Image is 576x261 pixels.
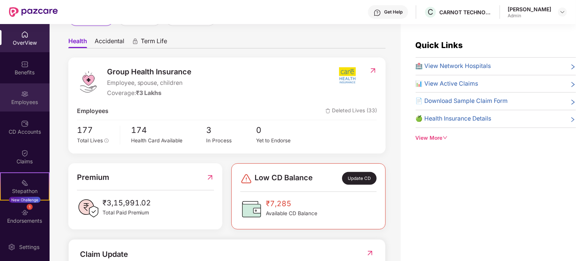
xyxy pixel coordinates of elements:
span: 0 [256,124,306,137]
span: Quick Links [416,40,463,50]
img: CDBalanceIcon [240,198,263,220]
span: Deleted Lives (33) [326,107,377,116]
img: svg+xml;base64,PHN2ZyBpZD0iQmVuZWZpdHMiIHhtbG5zPSJodHRwOi8vd3d3LnczLm9yZy8yMDAwL3N2ZyIgd2lkdGg9Ij... [21,60,29,68]
div: Health Card Available [131,137,207,145]
img: svg+xml;base64,PHN2ZyBpZD0iSG9tZSIgeG1sbnM9Imh0dHA6Ly93d3cudzMub3JnLzIwMDAvc3ZnIiB3aWR0aD0iMjAiIG... [21,31,29,38]
span: 3 [206,124,256,137]
span: info-circle [104,139,109,143]
img: svg+xml;base64,PHN2ZyBpZD0iRGFuZ2VyLTMyeDMyIiB4bWxucz0iaHR0cDovL3d3dy53My5vcmcvMjAwMC9zdmciIHdpZH... [240,173,252,185]
span: Employee, spouse, children [107,78,192,88]
img: svg+xml;base64,PHN2ZyBpZD0iQ2xhaW0iIHhtbG5zPSJodHRwOi8vd3d3LnczLm9yZy8yMDAwL3N2ZyIgd2lkdGg9IjIwIi... [21,149,29,157]
img: svg+xml;base64,PHN2ZyBpZD0iU2V0dGluZy0yMHgyMCIgeG1sbnM9Imh0dHA6Ly93d3cudzMub3JnLzIwMDAvc3ZnIiB3aW... [8,243,15,251]
div: [PERSON_NAME] [508,6,551,13]
img: svg+xml;base64,PHN2ZyBpZD0iRHJvcGRvd24tMzJ4MzIiIHhtbG5zPSJodHRwOi8vd3d3LnczLm9yZy8yMDAwL3N2ZyIgd2... [559,9,565,15]
span: Low CD Balance [255,172,313,185]
div: View More [416,134,576,142]
div: Update CD [342,172,377,185]
div: Coverage: [107,89,192,98]
span: right [570,98,576,106]
img: RedirectIcon [366,249,374,257]
img: New Pazcare Logo [9,7,58,17]
span: Employees [77,107,109,116]
span: C [428,8,433,17]
img: svg+xml;base64,PHN2ZyBpZD0iSGVscC0zMngzMiIgeG1sbnM9Imh0dHA6Ly93d3cudzMub3JnLzIwMDAvc3ZnIiB3aWR0aD... [374,9,381,17]
span: ₹7,285 [266,198,317,210]
span: ₹3 Lakhs [136,89,162,97]
img: RedirectIcon [369,67,377,74]
span: right [570,116,576,124]
div: Admin [508,13,551,19]
div: In Process [206,137,256,145]
span: down [443,135,448,140]
img: svg+xml;base64,PHN2ZyBpZD0iRW5kb3JzZW1lbnRzIiB4bWxucz0iaHR0cDovL3d3dy53My5vcmcvMjAwMC9zdmciIHdpZH... [21,209,29,216]
span: right [570,81,576,89]
img: svg+xml;base64,PHN2ZyBpZD0iQ0RfQWNjb3VudHMiIGRhdGEtbmFtZT0iQ0QgQWNjb3VudHMiIHhtbG5zPSJodHRwOi8vd3... [21,120,29,127]
span: Total Lives [77,137,103,143]
span: 📄 Download Sample Claim Form [416,97,508,106]
img: insurerIcon [333,66,362,85]
span: 177 [77,124,115,137]
img: deleteIcon [326,109,330,113]
div: New Challenge [9,197,41,203]
div: 1 [27,204,33,210]
span: 🏥 View Network Hospitals [416,62,491,71]
span: Available CD Balance [266,210,317,218]
div: Yet to Endorse [256,137,306,145]
span: Premium [77,172,109,183]
span: right [570,63,576,71]
div: animation [132,38,139,45]
div: Get Help [384,9,403,15]
div: Stepathon [1,187,49,195]
div: CARNOT TECHNOLOGIES PRIVATE LIMITED [439,9,492,16]
span: 📊 View Active Claims [416,79,478,89]
span: Accidental [95,37,124,48]
span: Health [68,37,87,48]
div: Claim Update [80,249,128,260]
img: svg+xml;base64,PHN2ZyBpZD0iRW1wbG95ZWVzIiB4bWxucz0iaHR0cDovL3d3dy53My5vcmcvMjAwMC9zdmciIHdpZHRoPS... [21,90,29,98]
span: Group Health Insurance [107,66,192,78]
span: Term Life [141,37,167,48]
img: RedirectIcon [206,172,214,183]
div: Settings [17,243,42,251]
img: svg+xml;base64,PHN2ZyB4bWxucz0iaHR0cDovL3d3dy53My5vcmcvMjAwMC9zdmciIHdpZHRoPSIyMSIgaGVpZ2h0PSIyMC... [21,179,29,187]
span: 🍏 Health Insurance Details [416,114,492,124]
span: Total Paid Premium [103,209,151,217]
span: 174 [131,124,207,137]
img: logo [77,71,100,93]
img: PaidPremiumIcon [77,197,100,220]
span: ₹3,15,991.02 [103,197,151,209]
